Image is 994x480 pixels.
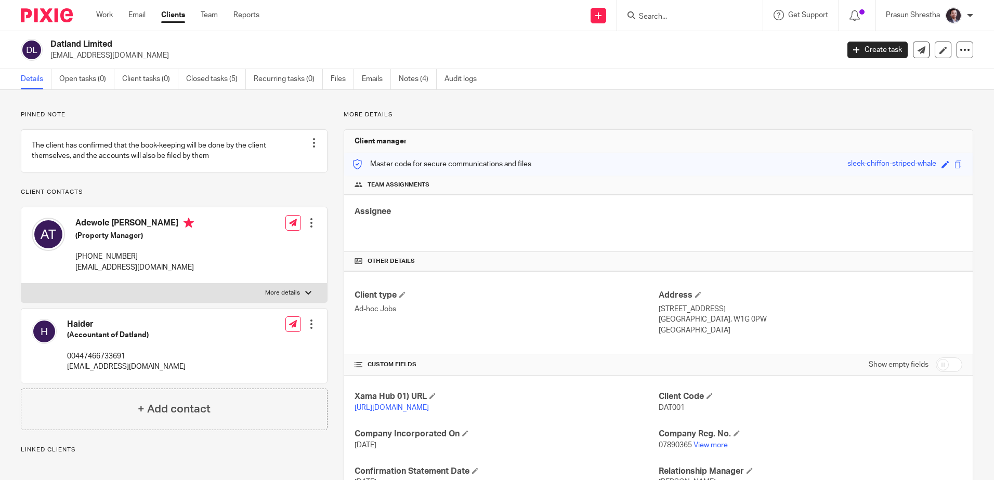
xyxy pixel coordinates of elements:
[659,404,685,411] span: DAT001
[659,325,962,336] p: [GEOGRAPHIC_DATA]
[659,466,962,477] h4: Relationship Manager
[32,218,65,251] img: svg%3E
[747,468,753,474] span: Edit Relationship Manager
[444,69,485,89] a: Audit logs
[32,319,57,344] img: svg%3E
[50,50,832,61] p: [EMAIL_ADDRESS][DOMAIN_NAME]
[344,111,973,119] p: More details
[186,69,246,89] a: Closed tasks (5)
[21,446,328,454] p: Linked clients
[362,69,391,89] a: Emails
[184,218,194,228] i: Primary
[399,69,437,89] a: Notes (4)
[265,289,300,297] p: More details
[67,351,186,362] p: 00447466733691
[75,218,194,231] h4: Adewole [PERSON_NAME]
[122,69,178,89] a: Client tasks (0)
[75,262,194,273] p: [EMAIL_ADDRESS][DOMAIN_NAME]
[67,362,186,372] p: [EMAIL_ADDRESS][DOMAIN_NAME]
[21,69,51,89] a: Details
[233,10,259,20] a: Reports
[368,181,429,189] span: Team assignments
[67,330,186,340] h5: (Accountant of Datland)
[462,430,468,436] span: Edit Company Incorporated On
[429,393,436,399] span: Edit Xama Hub 01) URL
[59,69,114,89] a: Open tasks (0)
[21,111,328,119] p: Pinned note
[694,442,728,449] a: View more
[75,251,194,262] p: [PHONE_NUMBER]
[355,466,658,477] h4: Confirmation Statement Date
[355,429,658,439] h4: Company Incorporated On
[355,290,658,301] h4: Client type
[399,291,406,298] span: Change Client type
[659,442,692,449] span: 07890365
[352,159,531,169] p: Master code for secure communications and files
[368,257,415,265] span: Other details
[355,136,407,146] h3: Client manager
[659,304,962,314] p: [STREET_ADDRESS]
[355,404,429,411] a: [URL][DOMAIN_NAME]
[355,442,376,449] span: [DATE]
[355,207,391,216] span: Assignee
[638,12,731,22] input: Search
[788,11,828,19] span: Get Support
[75,231,194,241] h5: (Property Manager)
[913,42,930,58] a: Send new email
[67,319,186,330] h4: Haider
[659,290,962,301] h4: Address
[659,314,962,325] p: [GEOGRAPHIC_DATA], W1G 0PW
[50,39,675,50] h2: Datland Limited
[707,393,713,399] span: Edit Client Code
[355,304,658,314] p: Ad-hoc Jobs
[869,359,928,370] label: Show empty fields
[331,69,354,89] a: Files
[472,468,478,474] span: Edit Confirmation Statement Date
[847,42,908,58] a: Create task
[886,10,940,20] p: Prasun Shrestha
[21,8,73,22] img: Pixie
[847,158,936,170] div: sleek-chiffon-striped-whale
[935,42,951,58] a: Edit client
[954,161,962,168] span: Copy to clipboard
[659,391,962,402] h4: Client Code
[695,291,701,298] span: Edit Address
[734,430,740,436] span: Edit Company Reg. No.
[128,10,146,20] a: Email
[201,10,218,20] a: Team
[355,361,658,369] h4: CUSTOM FIELDS
[254,69,323,89] a: Recurring tasks (0)
[941,161,949,168] span: Edit code
[659,429,962,439] h4: Company Reg. No.
[96,10,113,20] a: Work
[138,401,211,417] h4: + Add contact
[21,188,328,196] p: Client contacts
[945,7,962,24] img: Capture.PNG
[355,391,658,402] h4: Xama Hub 01) URL
[161,10,185,20] a: Clients
[21,39,43,61] img: svg%3E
